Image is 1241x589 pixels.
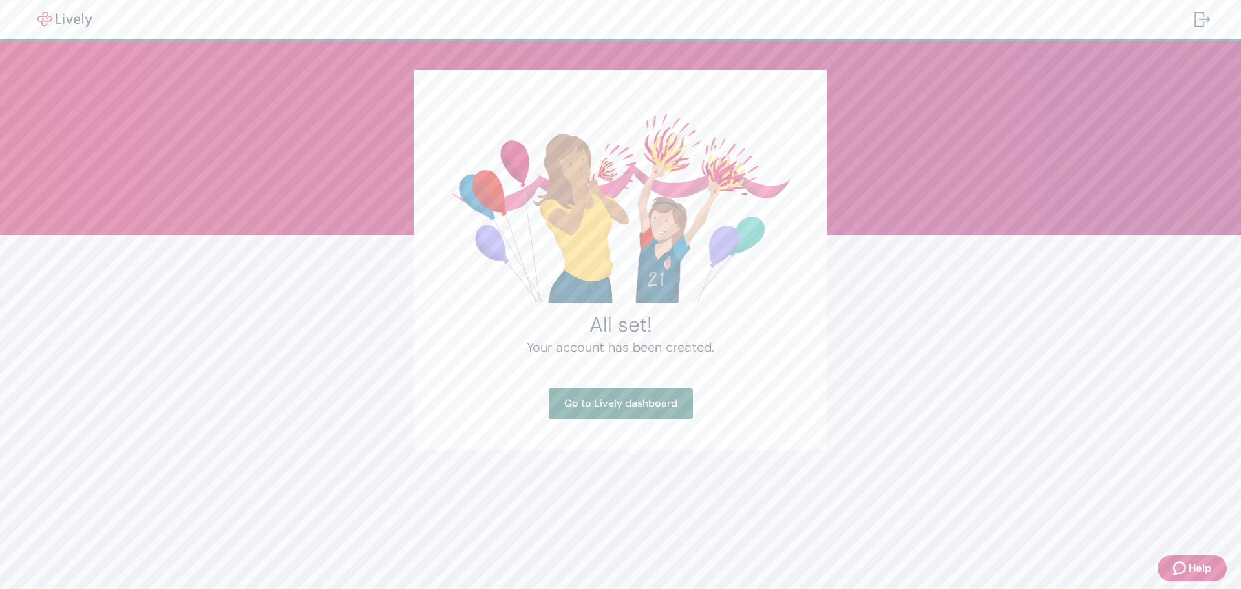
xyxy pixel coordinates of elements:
img: Lively [28,12,101,27]
a: Go to Lively dashboard [549,388,693,419]
h4: Your account has been created. [445,337,796,357]
button: Zendesk support iconHelp [1158,555,1227,581]
span: Help [1189,561,1211,576]
h2: All set! [445,312,796,337]
svg: Zendesk support icon [1173,561,1189,576]
button: Log out [1184,4,1220,35]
